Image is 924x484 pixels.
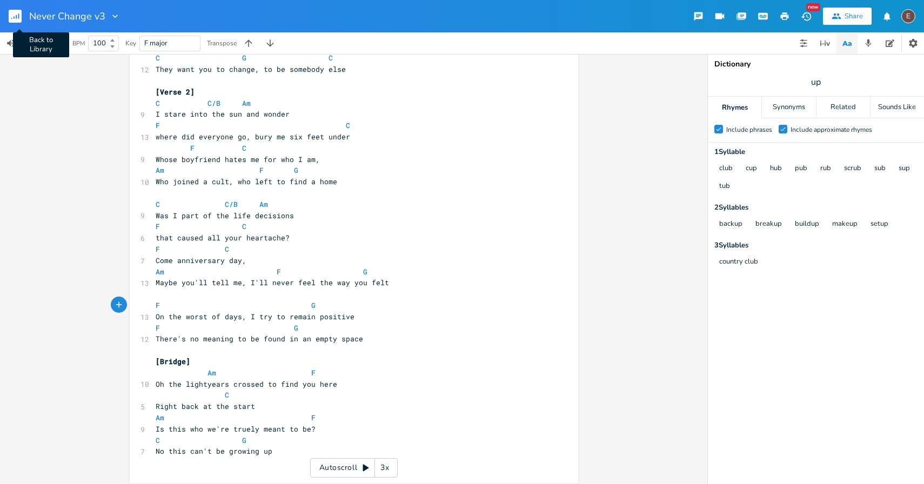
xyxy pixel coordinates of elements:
span: They want you to change, to be somebody else [156,64,346,74]
button: sub [874,164,886,173]
div: Synonyms [762,97,815,118]
div: Include approximate rhymes [791,126,872,133]
span: Never Change v3 [29,11,105,21]
span: F [156,221,160,231]
div: 3x [375,458,394,478]
span: G [294,165,298,175]
button: makeup [832,220,858,229]
span: Oh the lightyears crossed to find you here [156,379,337,389]
button: scrub [844,164,861,173]
div: Related [816,97,870,118]
span: G [242,53,246,63]
div: New [806,3,820,11]
span: F [156,323,160,333]
span: Right back at the start [156,401,255,411]
span: up [811,76,821,89]
span: C/B [207,98,220,108]
button: pub [795,164,807,173]
button: setup [871,220,888,229]
span: C [225,390,229,400]
button: Back to Library [9,3,30,29]
span: There's no meaning to be found in an empty space [156,334,363,344]
div: Include phrases [726,126,772,133]
div: Rhymes [708,97,761,118]
div: Dictionary [714,60,918,68]
span: On the worst of days, I try to remain positive [156,312,354,321]
div: 2 Syllable s [714,204,918,211]
span: F [311,413,316,422]
span: Who joined a cult, who left to find a home [156,177,337,186]
span: No this can't be growing up [156,446,272,456]
span: F major [144,38,168,48]
div: Share [845,11,863,21]
span: F [277,267,281,277]
span: G [311,300,316,310]
span: G [363,267,367,277]
button: Share [823,8,872,25]
span: F [156,120,160,130]
span: F [190,143,195,153]
div: edward [901,9,915,23]
span: Am [242,98,251,108]
span: Am [156,165,164,175]
span: Was I part of the life decisions [156,211,294,220]
span: Am [156,413,164,422]
span: C [242,221,246,231]
span: Is this who we're truely meant to be? [156,424,316,434]
span: G [294,323,298,333]
span: G [242,435,246,445]
button: cup [746,164,757,173]
button: buildup [795,220,819,229]
span: F [259,165,264,175]
button: rub [820,164,831,173]
span: C [346,120,350,130]
span: [Bridge] [156,357,190,366]
button: breakup [755,220,782,229]
div: Sounds Like [871,97,924,118]
button: hub [770,164,782,173]
span: C [329,53,333,63]
span: Come anniversary day, [156,256,246,265]
span: Am [207,368,216,378]
button: country club [719,258,758,267]
div: 1 Syllable [714,149,918,156]
div: Key [125,40,136,46]
button: E [901,4,915,29]
span: where did everyone go, bury me six feet under [156,132,350,142]
span: Whose boyfriend hates me for who I am, [156,154,320,164]
div: Autoscroll [310,458,398,478]
span: C [156,53,160,63]
button: club [719,164,733,173]
span: C [156,435,160,445]
span: that caused all your heartache? [156,233,290,243]
span: Maybe you'll tell me, I'll never feel the way you felt [156,278,389,287]
span: C/B [225,199,238,209]
div: 3 Syllable s [714,242,918,249]
span: F [156,300,160,310]
span: Am [259,199,268,209]
button: New [795,6,817,26]
span: C [242,143,246,153]
span: [Verse 2] [156,87,195,97]
button: backup [719,220,742,229]
span: I stare into the sun and wonder [156,109,290,119]
div: Transpose [207,40,237,46]
span: F [311,368,316,378]
span: C [156,98,160,108]
button: sup [899,164,910,173]
span: Am [156,267,164,277]
span: C [156,199,160,209]
span: C [225,244,229,254]
div: BPM [72,41,85,46]
span: F [156,244,160,254]
button: tub [719,182,730,191]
